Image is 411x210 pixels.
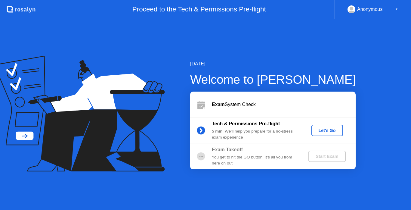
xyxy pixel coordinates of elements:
[311,154,343,159] div: Start Exam
[190,71,356,89] div: Welcome to [PERSON_NAME]
[314,128,341,133] div: Let's Go
[212,102,225,107] b: Exam
[190,60,356,67] div: [DATE]
[212,154,298,167] div: You get to hit the GO button! It’s all you from here on out
[212,129,223,133] b: 5 min
[311,125,343,136] button: Let's Go
[212,101,356,108] div: System Check
[308,151,345,162] button: Start Exam
[212,128,298,141] div: : We’ll help you prepare for a no-stress exam experience
[212,147,243,152] b: Exam Takeoff
[395,5,398,13] div: ▼
[357,5,383,13] div: Anonymous
[212,121,280,126] b: Tech & Permissions Pre-flight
